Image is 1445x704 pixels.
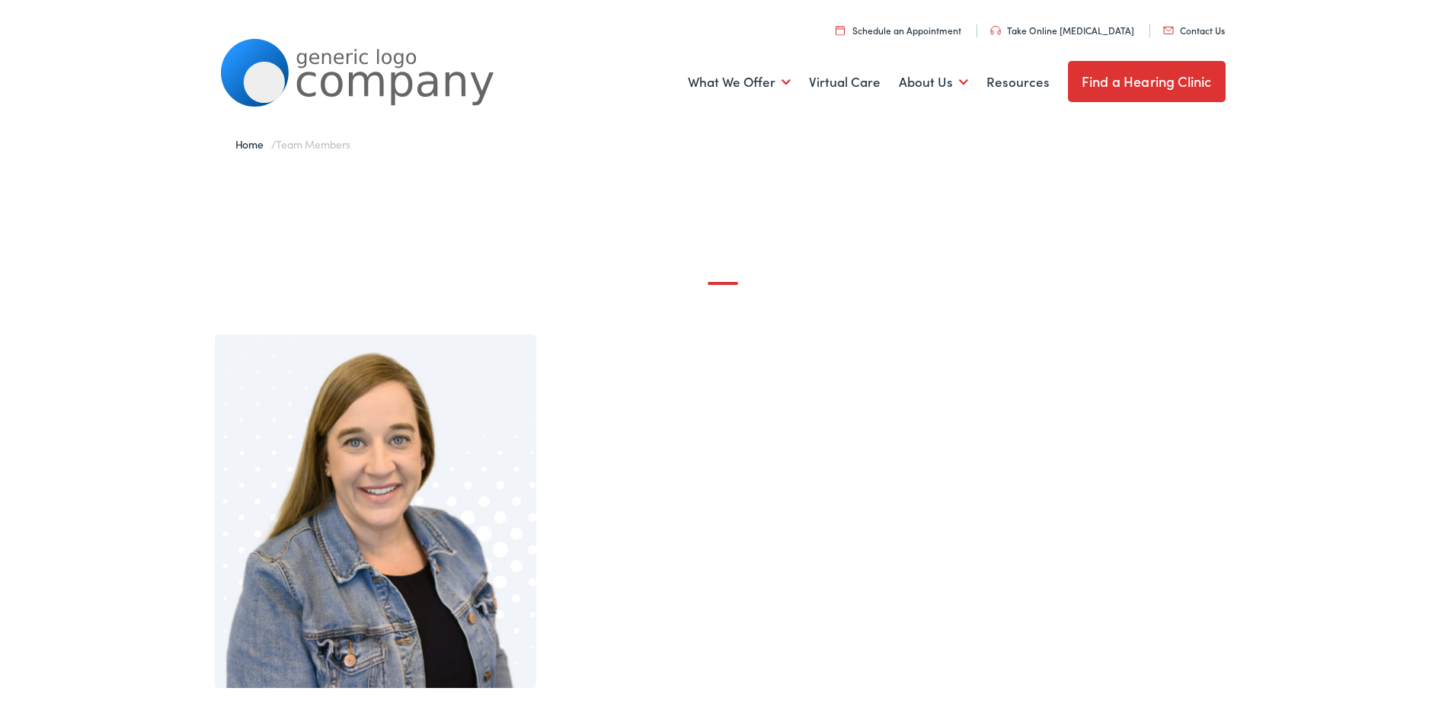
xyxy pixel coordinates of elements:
[688,54,791,110] a: What We Offer
[986,54,1050,110] a: Resources
[1163,27,1174,34] img: utility icon
[836,24,961,37] a: Schedule an Appointment
[235,136,271,152] a: Home
[809,54,881,110] a: Virtual Care
[1068,61,1226,102] a: Find a Hearing Clinic
[899,54,968,110] a: About Us
[235,136,350,152] span: /
[990,26,1001,35] img: utility icon
[1163,24,1225,37] a: Contact Us
[836,25,845,35] img: utility icon
[990,24,1134,37] a: Take Online [MEDICAL_DATA]
[276,136,350,152] span: Team Members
